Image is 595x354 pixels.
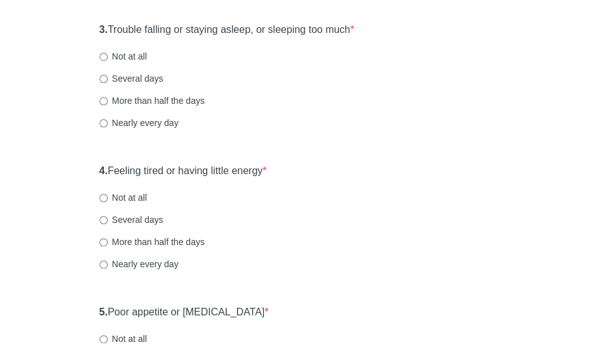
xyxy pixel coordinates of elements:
[99,117,179,129] label: Nearly every day
[99,72,163,85] label: Several days
[99,23,354,37] label: Trouble falling or staying asleep, or sleeping too much
[99,94,205,107] label: More than half the days
[99,332,147,345] label: Not at all
[99,50,147,63] label: Not at all
[99,119,108,127] input: Nearly every day
[99,191,147,204] label: Not at all
[99,260,108,269] input: Nearly every day
[99,335,108,343] input: Not at all
[99,213,163,226] label: Several days
[99,164,267,179] label: Feeling tired or having little energy
[99,305,269,320] label: Poor appetite or [MEDICAL_DATA]
[99,258,179,270] label: Nearly every day
[99,97,108,105] input: More than half the days
[99,307,108,317] strong: 5.
[99,216,108,224] input: Several days
[99,194,108,202] input: Not at all
[99,238,108,246] input: More than half the days
[99,236,205,248] label: More than half the days
[99,75,108,83] input: Several days
[99,24,108,35] strong: 3.
[99,53,108,61] input: Not at all
[99,165,108,176] strong: 4.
